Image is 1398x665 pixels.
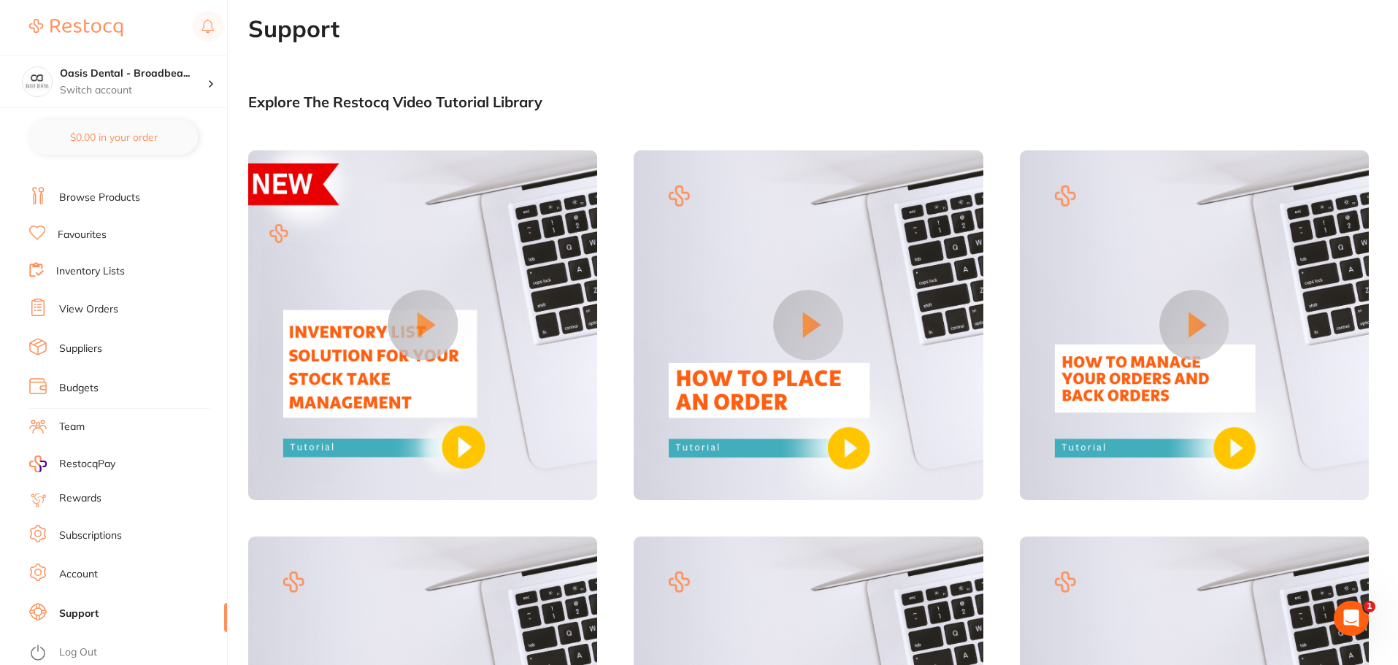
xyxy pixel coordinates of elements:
[59,302,118,317] a: View Orders
[248,150,597,499] img: Video 1
[29,120,198,155] button: $0.00 in your order
[56,264,125,279] a: Inventory Lists
[59,342,102,356] a: Suppliers
[59,381,99,396] a: Budgets
[59,457,115,472] span: RestocqPay
[1364,601,1375,612] span: 1
[248,15,1398,42] h1: Support
[59,191,140,205] a: Browse Products
[29,455,47,472] img: RestocqPay
[29,11,123,45] a: Restocq Logo
[59,607,99,621] a: Support
[59,567,98,582] a: Account
[60,83,207,98] p: Switch account
[634,150,983,499] img: Video 2
[58,228,107,242] a: Favourites
[59,528,122,543] a: Subscriptions
[23,67,52,96] img: Oasis Dental - Broadbeach
[29,19,123,36] img: Restocq Logo
[59,645,97,660] a: Log Out
[59,420,85,434] a: Team
[248,93,1369,110] div: Explore The Restocq Video Tutorial Library
[29,642,223,665] button: Log Out
[60,66,207,81] h4: Oasis Dental - Broadbeach
[59,491,101,506] a: Rewards
[1020,150,1369,499] img: Video 3
[29,455,115,472] a: RestocqPay
[1334,601,1369,636] iframe: Intercom live chat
